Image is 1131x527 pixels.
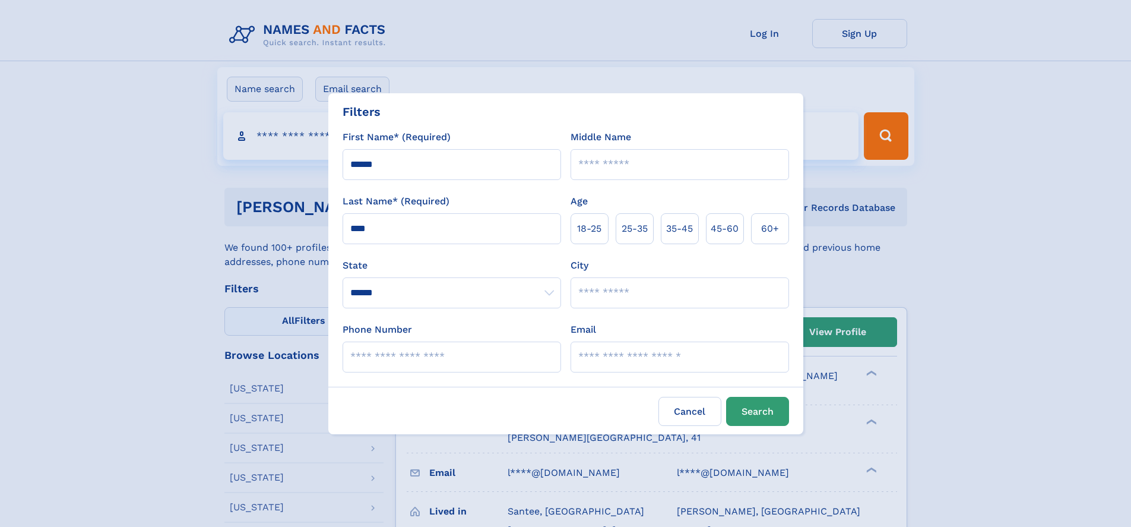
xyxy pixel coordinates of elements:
label: Last Name* (Required) [343,194,449,209]
label: First Name* (Required) [343,130,451,144]
span: 18‑25 [577,222,601,236]
label: City [571,258,588,273]
label: State [343,258,561,273]
span: 25‑35 [622,222,648,236]
div: Filters [343,103,381,121]
span: 60+ [761,222,779,236]
button: Search [726,397,789,426]
span: 45‑60 [711,222,739,236]
label: Phone Number [343,323,412,337]
label: Email [571,323,596,337]
label: Age [571,194,588,209]
span: 35‑45 [666,222,693,236]
label: Cancel [658,397,721,426]
label: Middle Name [571,130,631,144]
